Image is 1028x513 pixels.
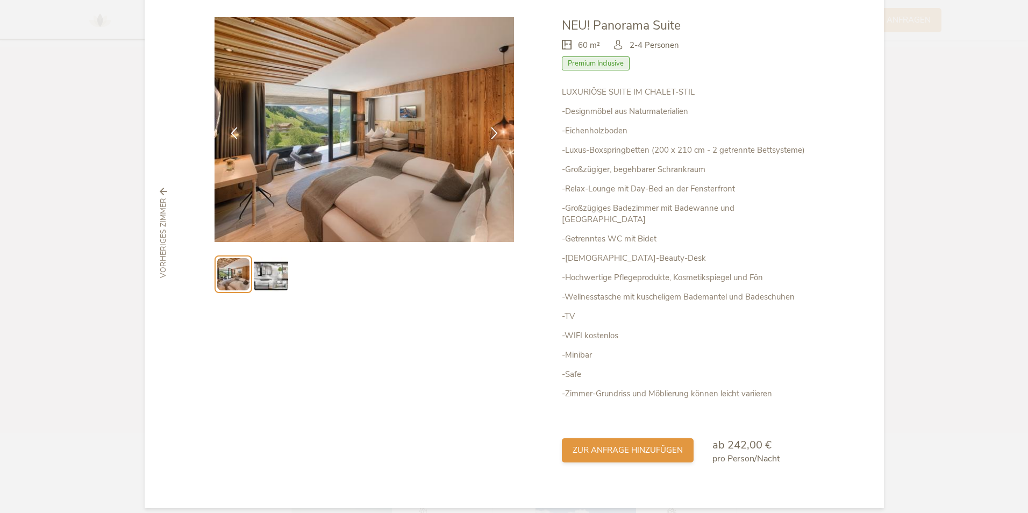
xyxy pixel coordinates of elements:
img: Preview [217,258,249,290]
img: NEU! Panorama Suite [215,17,515,242]
p: -Wellnesstasche mit kuscheligem Bademantel und Badeschuhen [562,291,813,303]
span: 60 m² [578,40,600,51]
p: -Eichenholzboden [562,125,813,137]
p: -Safe [562,369,813,380]
p: -Zimmer-Grundriss und Möblierung können leicht variieren [562,388,813,400]
span: vorheriges Zimmer [158,198,169,278]
p: -Getrenntes WC mit Bidet [562,233,813,245]
p: -[DEMOGRAPHIC_DATA]-Beauty-Desk [562,253,813,264]
p: -Minibar [562,350,813,361]
span: Premium Inclusive [562,56,630,70]
p: -WIFI kostenlos [562,330,813,341]
p: -Luxus-Boxspringbetten (200 x 210 cm - 2 getrennte Bettsysteme) [562,145,813,156]
p: -Designmöbel aus Naturmaterialien [562,106,813,117]
p: -TV [562,311,813,322]
p: -Relax-Lounge mit Day-Bed an der Fensterfront [562,183,813,195]
p: -Großzügiges Badezimmer mit Badewanne und [GEOGRAPHIC_DATA] [562,203,813,225]
img: Preview [254,257,288,291]
p: -Hochwertige Pflegeprodukte, Kosmetikspiegel und Fön [562,272,813,283]
p: -Großzügiger, begehbarer Schrankraum [562,164,813,175]
p: LUXURIÖSE SUITE IM CHALET-STIL [562,87,813,98]
span: 2-4 Personen [630,40,679,51]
